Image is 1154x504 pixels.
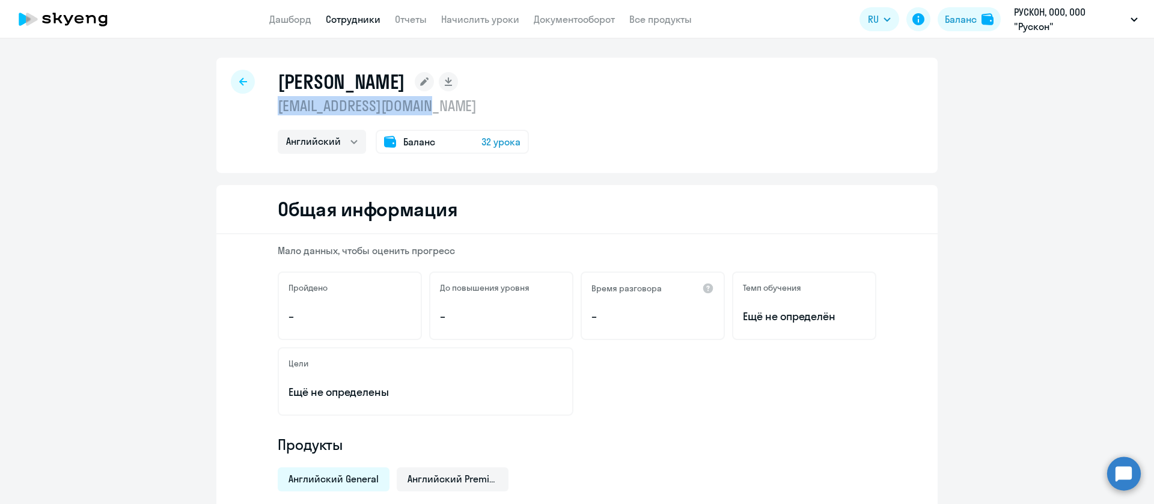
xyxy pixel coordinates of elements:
[278,244,876,257] p: Мало данных, чтобы оценить прогресс
[440,309,563,324] p: –
[1008,5,1144,34] button: РУСКОН, ООО, ООО "Рускон"
[403,135,435,149] span: Баланс
[278,70,405,94] h1: [PERSON_NAME]
[859,7,899,31] button: RU
[441,13,519,25] a: Начислить уроки
[945,12,977,26] div: Баланс
[288,309,411,324] p: –
[868,12,879,26] span: RU
[743,309,865,324] span: Ещё не определён
[982,13,994,25] img: balance
[629,13,692,25] a: Все продукты
[326,13,380,25] a: Сотрудники
[288,384,563,400] p: Ещё не определены
[938,7,1001,31] button: Балансbalance
[288,472,379,485] span: Английский General
[395,13,427,25] a: Отчеты
[269,13,311,25] a: Дашборд
[278,96,529,115] p: [EMAIL_ADDRESS][DOMAIN_NAME]
[1014,5,1126,34] p: РУСКОН, ООО, ООО "Рускон"
[481,135,521,149] span: 32 урока
[440,282,530,293] h5: До повышения уровня
[743,282,801,293] h5: Темп обучения
[288,358,308,369] h5: Цели
[288,282,328,293] h5: Пройдено
[278,197,457,221] h2: Общая информация
[408,472,498,485] span: Английский Premium
[591,283,662,294] h5: Время разговора
[591,309,714,324] p: –
[278,435,876,454] h4: Продукты
[534,13,615,25] a: Документооборот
